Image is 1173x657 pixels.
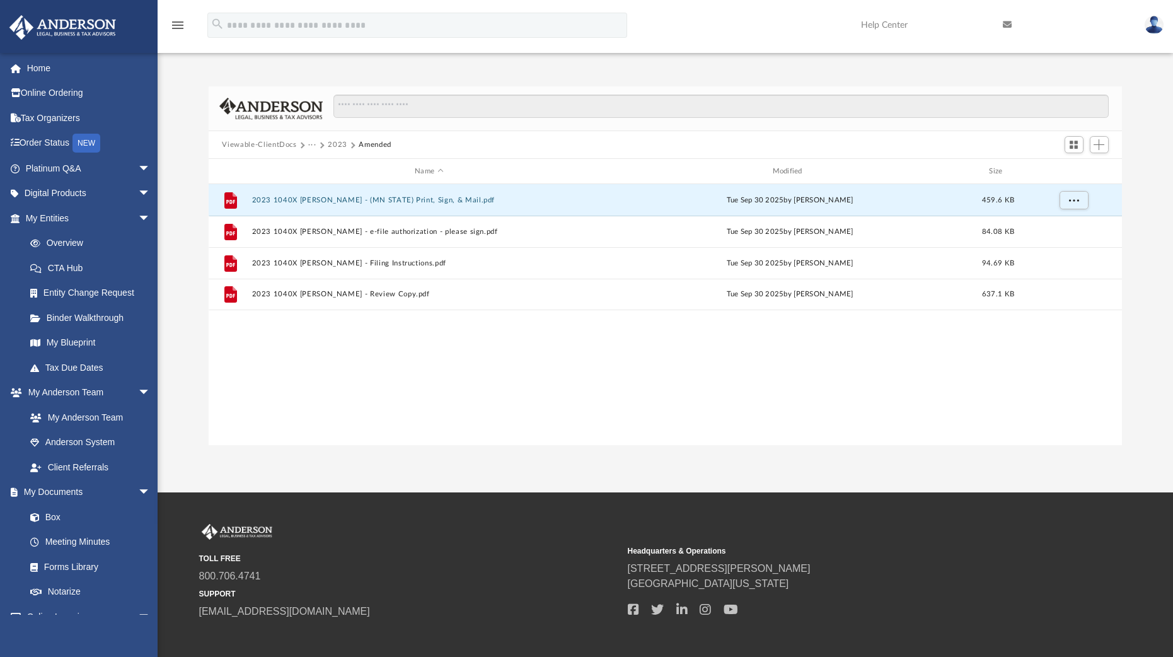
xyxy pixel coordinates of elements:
[138,480,163,506] span: arrow_drop_down
[18,305,170,330] a: Binder Walkthrough
[251,196,606,204] button: 2023 1040X [PERSON_NAME] - (MN STATE) Print, Sign, & Mail.pdf
[199,553,619,564] small: TOLL FREE
[1090,136,1109,154] button: Add
[18,281,170,306] a: Entity Change Request
[628,545,1048,557] small: Headquarters & Operations
[9,156,170,181] a: Platinum Q&Aarrow_drop_down
[328,139,347,151] button: 2023
[628,578,789,589] a: [GEOGRAPHIC_DATA][US_STATE]
[214,166,245,177] div: id
[333,95,1108,119] input: Search files and folders
[6,15,120,40] img: Anderson Advisors Platinum Portal
[612,226,967,238] div: Tue Sep 30 2025 by [PERSON_NAME]
[9,105,170,131] a: Tax Organizers
[18,579,163,605] a: Notarize
[18,255,170,281] a: CTA Hub
[251,166,606,177] div: Name
[18,455,163,480] a: Client Referrals
[222,139,296,151] button: Viewable-ClientDocs
[199,524,275,540] img: Anderson Advisors Platinum Portal
[1145,16,1164,34] img: User Pic
[138,181,163,207] span: arrow_drop_down
[251,290,606,298] button: 2023 1040X [PERSON_NAME] - Review Copy.pdf
[9,131,170,156] a: Order StatusNEW
[9,380,163,405] a: My Anderson Teamarrow_drop_down
[18,405,157,430] a: My Anderson Team
[138,380,163,406] span: arrow_drop_down
[18,330,163,356] a: My Blueprint
[9,480,163,505] a: My Documentsarrow_drop_down
[18,430,163,455] a: Anderson System
[9,604,163,629] a: Online Learningarrow_drop_down
[612,166,968,177] div: Modified
[18,355,170,380] a: Tax Due Dates
[1065,136,1083,154] button: Switch to Grid View
[18,504,157,530] a: Box
[199,588,619,600] small: SUPPORT
[981,197,1014,204] span: 459.6 KB
[308,139,316,151] button: ···
[138,206,163,231] span: arrow_drop_down
[9,55,170,81] a: Home
[18,530,163,555] a: Meeting Minutes
[612,289,967,300] div: Tue Sep 30 2025 by [PERSON_NAME]
[72,134,100,153] div: NEW
[1059,191,1088,210] button: More options
[981,228,1014,235] span: 84.08 KB
[138,604,163,630] span: arrow_drop_down
[981,291,1014,298] span: 637.1 KB
[1029,166,1117,177] div: id
[170,18,185,33] i: menu
[9,181,170,206] a: Digital Productsarrow_drop_down
[9,206,170,231] a: My Entitiesarrow_drop_down
[9,81,170,106] a: Online Ordering
[18,554,157,579] a: Forms Library
[251,228,606,236] button: 2023 1040X [PERSON_NAME] - e-file authorization - please sign.pdf
[251,259,606,267] button: 2023 1040X [PERSON_NAME] - Filing Instructions.pdf
[612,195,967,206] div: Tue Sep 30 2025 by [PERSON_NAME]
[199,571,261,581] a: 800.706.4741
[211,17,224,31] i: search
[359,139,391,151] button: Amended
[628,563,811,574] a: [STREET_ADDRESS][PERSON_NAME]
[973,166,1023,177] div: Size
[209,184,1123,445] div: grid
[981,260,1014,267] span: 94.69 KB
[138,156,163,182] span: arrow_drop_down
[612,258,967,269] div: Tue Sep 30 2025 by [PERSON_NAME]
[18,231,170,256] a: Overview
[199,606,370,617] a: [EMAIL_ADDRESS][DOMAIN_NAME]
[170,24,185,33] a: menu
